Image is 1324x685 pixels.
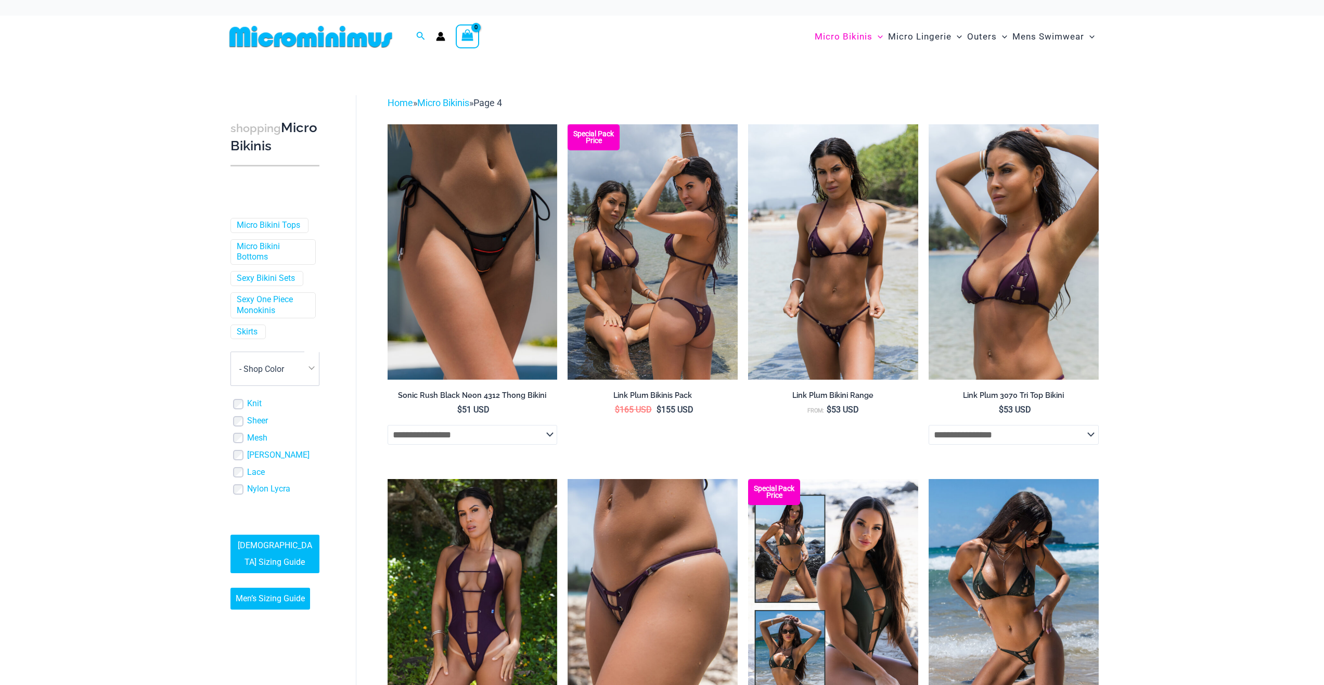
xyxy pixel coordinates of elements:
span: Page 4 [473,97,502,108]
span: shopping [230,122,281,135]
h2: Link Plum Bikinis Pack [568,391,738,400]
span: - Shop Color [239,364,284,374]
img: Link Plum 3070 Tri Top 01 [929,124,1099,379]
a: Micro Bikini Bottoms [237,241,307,263]
span: $ [657,405,661,415]
img: MM SHOP LOGO FLAT [225,25,396,48]
a: Home [388,97,413,108]
h3: Micro Bikinis [230,119,319,155]
a: Link Plum 3070 Tri Top Bikini [929,391,1099,404]
span: - Shop Color [230,352,319,386]
span: Menu Toggle [872,23,883,50]
a: Link Plum 3070 Tri Top 01Link Plum 3070 Tri Top 2031 Cheeky 01Link Plum 3070 Tri Top 2031 Cheeky 01 [929,124,1099,379]
img: Link Plum 3070 Tri Top 4580 Micro 01 [748,124,918,379]
a: Micro LingerieMenu ToggleMenu Toggle [885,21,965,53]
bdi: 53 USD [999,405,1031,415]
span: $ [615,405,620,415]
span: Mens Swimwear [1012,23,1084,50]
a: Nylon Lycra [247,484,290,495]
span: Menu Toggle [997,23,1007,50]
span: Menu Toggle [1084,23,1095,50]
span: Micro Lingerie [888,23,952,50]
a: Search icon link [416,30,426,43]
h2: Link Plum Bikini Range [748,391,918,400]
nav: Site Navigation [811,19,1099,54]
span: $ [827,405,831,415]
a: [PERSON_NAME] [247,450,310,461]
a: Micro BikinisMenu ToggleMenu Toggle [812,21,885,53]
a: [DEMOGRAPHIC_DATA] Sizing Guide [230,535,319,573]
a: Knit [247,398,262,409]
span: » » [388,97,502,108]
a: Men’s Sizing Guide [230,588,310,610]
img: Sonic Rush Black Neon 4312 Thong Bikini 01 [388,124,558,379]
a: OutersMenu ToggleMenu Toggle [965,21,1010,53]
bdi: 51 USD [457,405,490,415]
a: Sonic Rush Black Neon 4312 Thong Bikini 01Sonic Rush Black Neon 4312 Thong Bikini 02Sonic Rush Bl... [388,124,558,379]
a: Link Plum Bikini Range [748,391,918,404]
a: Micro Bikini Tops [237,220,300,231]
a: Lace [247,467,265,478]
span: $ [999,405,1004,415]
span: Micro Bikinis [815,23,872,50]
a: Link Plum 3070 Tri Top 4580 Micro 01Link Plum 3070 Tri Top 4580 Micro 05Link Plum 3070 Tri Top 45... [748,124,918,379]
b: Special Pack Price [568,131,620,144]
span: Menu Toggle [952,23,962,50]
a: Mesh [247,433,267,444]
a: Sexy Bikini Sets [237,273,295,284]
h2: Link Plum 3070 Tri Top Bikini [929,391,1099,400]
span: From: [807,407,824,414]
a: Bikini Pack Plum Link Plum 3070 Tri Top 4580 Micro 04Link Plum 3070 Tri Top 4580 Micro 04 [568,124,738,379]
bdi: 165 USD [615,405,652,415]
a: Link Plum Bikinis Pack [568,391,738,404]
a: Sheer [247,416,268,426]
span: - Shop Color [231,352,319,385]
bdi: 53 USD [827,405,859,415]
a: Sonic Rush Black Neon 4312 Thong Bikini [388,391,558,404]
span: $ [457,405,462,415]
a: View Shopping Cart, empty [456,24,480,48]
a: Mens SwimwearMenu ToggleMenu Toggle [1010,21,1097,53]
a: Micro Bikinis [417,97,469,108]
span: Outers [967,23,997,50]
h2: Sonic Rush Black Neon 4312 Thong Bikini [388,391,558,400]
a: Account icon link [436,32,445,41]
a: Skirts [237,327,258,338]
a: Sexy One Piece Monokinis [237,294,307,316]
img: Bikini Pack Plum [568,124,738,379]
bdi: 155 USD [657,405,693,415]
b: Special Pack Price [748,485,800,499]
